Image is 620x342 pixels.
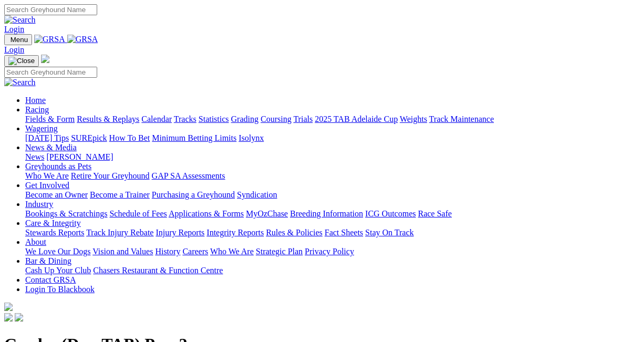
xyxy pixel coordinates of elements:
a: Grading [231,115,259,123]
a: Chasers Restaurant & Function Centre [93,266,223,275]
a: Race Safe [418,209,451,218]
div: Industry [25,209,616,219]
div: Get Involved [25,190,616,200]
div: Care & Integrity [25,228,616,237]
a: About [25,237,46,246]
a: Become a Trainer [90,190,150,199]
a: Bookings & Scratchings [25,209,107,218]
a: Bar & Dining [25,256,71,265]
a: Coursing [261,115,292,123]
a: Results & Replays [77,115,139,123]
a: Syndication [237,190,277,199]
a: Stewards Reports [25,228,84,237]
div: Greyhounds as Pets [25,171,616,181]
a: Stay On Track [365,228,414,237]
a: Who We Are [25,171,69,180]
a: Login To Blackbook [25,285,95,294]
a: Weights [400,115,427,123]
a: Cash Up Your Club [25,266,91,275]
a: Retire Your Greyhound [71,171,150,180]
input: Search [4,67,97,78]
a: [DATE] Tips [25,133,69,142]
a: Minimum Betting Limits [152,133,236,142]
a: News [25,152,44,161]
a: Home [25,96,46,105]
img: GRSA [67,35,98,44]
a: Breeding Information [290,209,363,218]
button: Toggle navigation [4,55,39,67]
a: How To Bet [109,133,150,142]
a: GAP SA Assessments [152,171,225,180]
a: Strategic Plan [256,247,303,256]
a: Isolynx [239,133,264,142]
a: Racing [25,105,49,114]
a: Tracks [174,115,197,123]
a: Statistics [199,115,229,123]
a: Fact Sheets [325,228,363,237]
img: facebook.svg [4,313,13,322]
a: [PERSON_NAME] [46,152,113,161]
a: Track Injury Rebate [86,228,153,237]
a: SUREpick [71,133,107,142]
img: Search [4,15,36,25]
img: twitter.svg [15,313,23,322]
a: 2025 TAB Adelaide Cup [315,115,398,123]
a: Applications & Forms [169,209,244,218]
a: Wagering [25,124,58,133]
a: Get Involved [25,181,69,190]
img: logo-grsa-white.png [4,303,13,311]
a: Trials [293,115,313,123]
a: History [155,247,180,256]
a: Schedule of Fees [109,209,167,218]
div: About [25,247,616,256]
img: Close [8,57,35,65]
div: Wagering [25,133,616,143]
a: Rules & Policies [266,228,323,237]
a: Become an Owner [25,190,88,199]
a: MyOzChase [246,209,288,218]
div: News & Media [25,152,616,162]
div: Bar & Dining [25,266,616,275]
a: Purchasing a Greyhound [152,190,235,199]
a: We Love Our Dogs [25,247,90,256]
a: Calendar [141,115,172,123]
a: Vision and Values [92,247,153,256]
a: Careers [182,247,208,256]
img: logo-grsa-white.png [41,55,49,63]
input: Search [4,4,97,15]
a: Greyhounds as Pets [25,162,91,171]
span: Menu [11,36,28,44]
a: Login [4,25,24,34]
a: Industry [25,200,53,209]
a: Contact GRSA [25,275,76,284]
a: News & Media [25,143,77,152]
a: ICG Outcomes [365,209,416,218]
img: Search [4,78,36,87]
div: Racing [25,115,616,124]
a: Track Maintenance [429,115,494,123]
img: GRSA [34,35,65,44]
a: Integrity Reports [206,228,264,237]
button: Toggle navigation [4,34,32,45]
a: Injury Reports [156,228,204,237]
a: Fields & Form [25,115,75,123]
a: Care & Integrity [25,219,81,227]
a: Privacy Policy [305,247,354,256]
a: Who We Are [210,247,254,256]
a: Login [4,45,24,54]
